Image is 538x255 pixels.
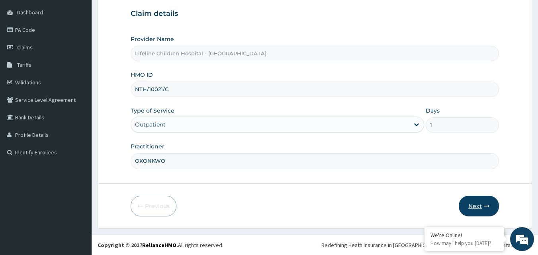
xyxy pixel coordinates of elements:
[131,71,153,79] label: HMO ID
[459,196,499,216] button: Next
[41,45,134,55] div: Chat with us now
[426,107,440,115] label: Days
[4,170,152,198] textarea: Type your message and hit 'Enter'
[131,196,176,216] button: Previous
[17,44,33,51] span: Claims
[17,61,31,68] span: Tariffs
[131,82,499,97] input: Enter HMO ID
[142,241,176,249] a: RelianceHMO
[131,142,164,150] label: Practitioner
[135,121,166,128] div: Outpatient
[131,107,174,115] label: Type of Service
[17,9,43,16] span: Dashboard
[131,4,150,23] div: Minimize live chat window
[98,241,178,249] strong: Copyright © 2017 .
[131,35,174,43] label: Provider Name
[46,77,110,157] span: We're online!
[430,240,498,247] p: How may I help you today?
[92,235,538,255] footer: All rights reserved.
[131,10,499,18] h3: Claim details
[131,153,499,169] input: Enter Name
[15,40,32,60] img: d_794563401_company_1708531726252_794563401
[430,232,498,239] div: We're Online!
[321,241,532,249] div: Redefining Heath Insurance in [GEOGRAPHIC_DATA] using Telemedicine and Data Science!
